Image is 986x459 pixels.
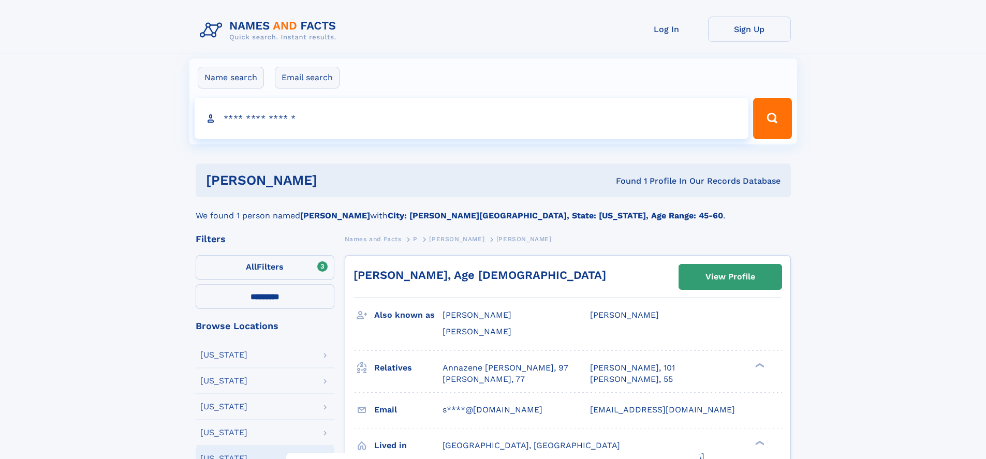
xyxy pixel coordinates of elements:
[590,362,675,374] a: [PERSON_NAME], 101
[466,175,781,187] div: Found 1 Profile In Our Records Database
[429,235,484,243] span: [PERSON_NAME]
[753,439,765,446] div: ❯
[625,17,708,42] a: Log In
[753,98,791,139] button: Search Button
[443,327,511,336] span: [PERSON_NAME]
[496,235,552,243] span: [PERSON_NAME]
[705,265,755,289] div: View Profile
[388,211,723,220] b: City: [PERSON_NAME][GEOGRAPHIC_DATA], State: [US_STATE], Age Range: 45-60
[374,359,443,377] h3: Relatives
[300,211,370,220] b: [PERSON_NAME]
[443,440,620,450] span: [GEOGRAPHIC_DATA], [GEOGRAPHIC_DATA]
[679,264,782,289] a: View Profile
[246,262,257,272] span: All
[590,405,735,414] span: [EMAIL_ADDRESS][DOMAIN_NAME]
[345,232,402,245] a: Names and Facts
[206,174,467,187] h1: [PERSON_NAME]
[195,98,749,139] input: search input
[374,437,443,454] h3: Lived in
[354,269,606,282] a: [PERSON_NAME], Age [DEMOGRAPHIC_DATA]
[374,401,443,419] h3: Email
[443,374,525,385] a: [PERSON_NAME], 77
[413,235,418,243] span: P
[590,374,673,385] a: [PERSON_NAME], 55
[429,232,484,245] a: [PERSON_NAME]
[196,255,334,280] label: Filters
[753,362,765,368] div: ❯
[200,351,247,359] div: [US_STATE]
[708,17,791,42] a: Sign Up
[198,67,264,88] label: Name search
[443,362,568,374] a: Annazene [PERSON_NAME], 97
[196,321,334,331] div: Browse Locations
[413,232,418,245] a: P
[275,67,340,88] label: Email search
[200,403,247,411] div: [US_STATE]
[200,428,247,437] div: [US_STATE]
[196,234,334,244] div: Filters
[443,310,511,320] span: [PERSON_NAME]
[196,197,791,222] div: We found 1 person named with .
[590,310,659,320] span: [PERSON_NAME]
[374,306,443,324] h3: Also known as
[196,17,345,45] img: Logo Names and Facts
[200,377,247,385] div: [US_STATE]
